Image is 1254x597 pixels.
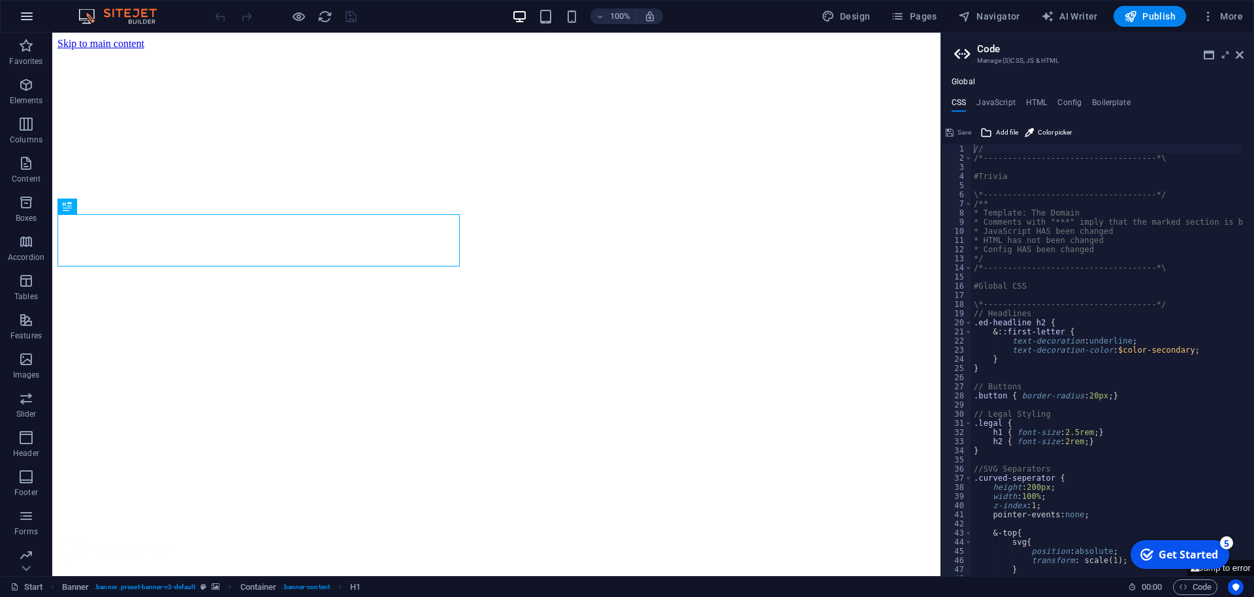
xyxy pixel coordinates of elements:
[10,331,42,341] p: Features
[14,526,38,537] p: Forms
[75,8,173,24] img: Editor Logo
[942,364,973,373] div: 25
[94,579,195,595] span: . banner .preset-banner-v3-default
[942,510,973,519] div: 41
[10,579,43,595] a: Click to cancel selection. Double-click to open Pages
[16,213,37,223] p: Boxes
[952,98,966,112] h4: CSS
[942,236,973,245] div: 11
[978,125,1020,140] button: Add file
[62,579,89,595] span: Click to select. Double-click to edit
[942,382,973,391] div: 27
[942,208,973,218] div: 8
[942,556,973,565] div: 46
[891,10,937,23] span: Pages
[942,309,973,318] div: 19
[958,10,1020,23] span: Navigator
[1179,579,1212,595] span: Code
[291,8,306,24] button: Click here to leave preview mode and continue editing
[942,455,973,464] div: 35
[942,483,973,492] div: 38
[953,6,1025,27] button: Navigator
[942,336,973,346] div: 22
[942,400,973,410] div: 29
[1128,579,1163,595] h6: Session time
[644,10,656,22] i: On resize automatically adjust zoom level to fit chosen device.
[1041,10,1098,23] span: AI Writer
[14,487,38,498] p: Footer
[8,252,44,263] p: Accordion
[942,190,973,199] div: 6
[942,172,973,181] div: 4
[942,565,973,574] div: 47
[886,6,942,27] button: Pages
[942,446,973,455] div: 34
[942,181,973,190] div: 5
[942,574,973,583] div: 48
[13,448,39,459] p: Header
[977,55,1217,67] h3: Manage (S)CSS, JS & HTML
[942,474,973,483] div: 37
[1057,98,1082,112] h4: Config
[942,419,973,428] div: 31
[942,538,973,547] div: 44
[610,8,631,24] h6: 100%
[942,492,973,501] div: 39
[942,528,973,538] div: 43
[35,12,95,27] div: Get Started
[240,579,277,595] span: Click to select. Double-click to edit
[1023,125,1074,140] button: Color picker
[942,153,973,163] div: 2
[942,501,973,510] div: 40
[1142,579,1162,595] span: 00 00
[942,199,973,208] div: 7
[317,8,332,24] button: reload
[942,318,973,327] div: 20
[942,291,973,300] div: 17
[976,98,1015,112] h4: JavaScript
[1036,6,1103,27] button: AI Writer
[590,8,637,24] button: 100%
[281,579,329,595] span: . banner-content
[822,10,871,23] span: Design
[942,327,973,336] div: 21
[942,254,973,263] div: 13
[942,428,973,437] div: 32
[942,410,973,419] div: 30
[942,282,973,291] div: 16
[942,437,973,446] div: 33
[10,95,43,106] p: Elements
[13,370,40,380] p: Images
[7,5,106,34] div: Get Started 5 items remaining, 0% complete
[1038,125,1072,140] span: Color picker
[1228,579,1244,595] button: Usercentrics
[62,579,361,595] nav: breadcrumb
[1202,10,1243,23] span: More
[1151,582,1153,592] span: :
[5,5,92,16] a: Skip to main content
[942,519,973,528] div: 42
[1197,6,1248,27] button: More
[942,218,973,227] div: 9
[9,56,42,67] p: Favorites
[942,163,973,172] div: 3
[942,391,973,400] div: 28
[942,355,973,364] div: 24
[212,583,219,590] i: This element contains a background
[942,464,973,474] div: 36
[942,263,973,272] div: 14
[952,77,975,88] h4: Global
[996,125,1018,140] span: Add file
[201,583,206,590] i: This element is a customizable preset
[1124,10,1176,23] span: Publish
[977,43,1244,55] h2: Code
[16,409,37,419] p: Slider
[1092,98,1131,112] h4: Boilerplate
[317,9,332,24] i: Reload page
[816,6,876,27] div: Design (Ctrl+Alt+Y)
[1026,98,1048,112] h4: HTML
[942,272,973,282] div: 15
[942,144,973,153] div: 1
[942,346,973,355] div: 23
[1173,579,1217,595] button: Code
